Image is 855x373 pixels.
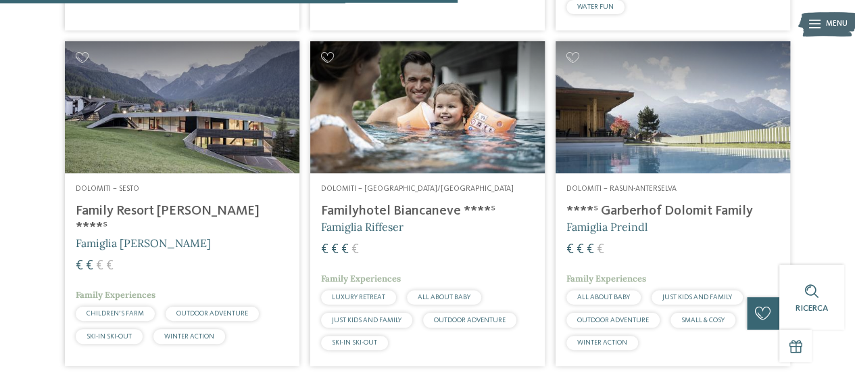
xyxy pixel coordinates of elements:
[577,3,614,10] span: WATER FUN
[176,310,248,317] span: OUTDOOR ADVENTURE
[351,243,359,257] span: €
[321,273,401,284] span: Family Experiences
[566,243,574,257] span: €
[556,41,790,366] a: Cercate un hotel per famiglie? Qui troverete solo i migliori! Dolomiti – Rasun-Anterselva ****ˢ G...
[87,333,132,340] span: SKI-IN SKI-OUT
[321,185,514,193] span: Dolomiti – [GEOGRAPHIC_DATA]/[GEOGRAPHIC_DATA]
[577,294,630,301] span: ALL ABOUT BABY
[566,203,779,219] h4: ****ˢ Garberhof Dolomit Family
[310,41,545,366] a: Cercate un hotel per famiglie? Qui troverete solo i migliori! Dolomiti – [GEOGRAPHIC_DATA]/[GEOGR...
[331,243,339,257] span: €
[577,339,627,346] span: WINTER ACTION
[87,310,144,317] span: CHILDREN’S FARM
[566,220,648,234] span: Famiglia Preindl
[332,339,377,346] span: SKI-IN SKI-OUT
[76,289,155,301] span: Family Experiences
[587,243,594,257] span: €
[341,243,349,257] span: €
[566,185,677,193] span: Dolomiti – Rasun-Anterselva
[164,333,214,340] span: WINTER ACTION
[577,317,649,324] span: OUTDOOR ADVENTURE
[96,259,103,273] span: €
[106,259,114,273] span: €
[65,41,299,173] img: Family Resort Rainer ****ˢ
[76,203,289,236] h4: Family Resort [PERSON_NAME] ****ˢ
[76,236,211,250] span: Famiglia [PERSON_NAME]
[321,203,534,219] h4: Familyhotel Biancaneve ****ˢ
[662,294,732,301] span: JUST KIDS AND FAMILY
[556,41,790,173] img: Cercate un hotel per famiglie? Qui troverete solo i migliori!
[577,243,584,257] span: €
[76,259,83,273] span: €
[332,317,401,324] span: JUST KIDS AND FAMILY
[566,273,646,284] span: Family Experiences
[86,259,93,273] span: €
[796,304,828,313] span: Ricerca
[332,294,385,301] span: LUXURY RETREAT
[321,220,404,234] span: Famiglia Riffeser
[310,41,545,173] img: Cercate un hotel per famiglie? Qui troverete solo i migliori!
[597,243,604,257] span: €
[76,185,139,193] span: Dolomiti – Sesto
[321,243,328,257] span: €
[418,294,470,301] span: ALL ABOUT BABY
[681,317,725,324] span: SMALL & COSY
[434,317,506,324] span: OUTDOOR ADVENTURE
[65,41,299,366] a: Cercate un hotel per famiglie? Qui troverete solo i migliori! Dolomiti – Sesto Family Resort [PER...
